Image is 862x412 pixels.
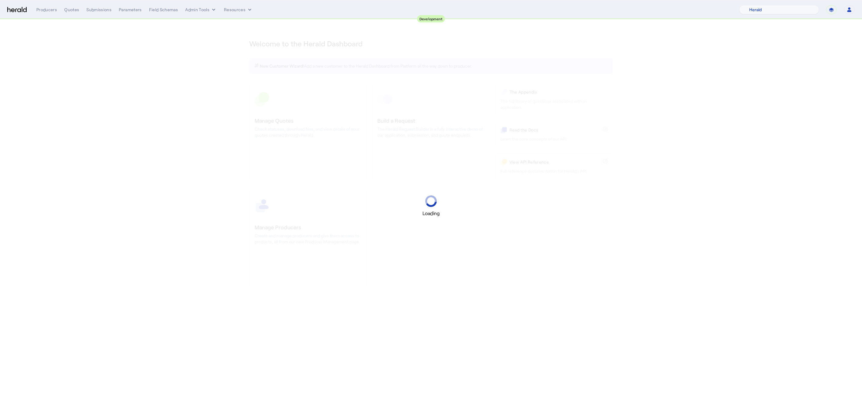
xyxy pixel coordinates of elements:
[417,15,445,22] div: Development
[185,7,217,13] button: internal dropdown menu
[224,7,253,13] button: Resources dropdown menu
[7,7,27,13] img: Herald Logo
[149,7,178,13] div: Field Schemas
[64,7,79,13] div: Quotes
[36,7,57,13] div: Producers
[119,7,142,13] div: Parameters
[86,7,112,13] div: Submissions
